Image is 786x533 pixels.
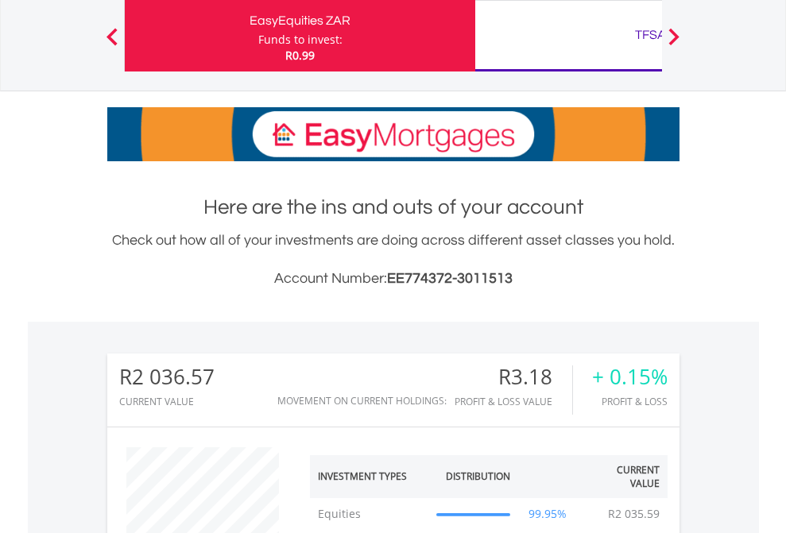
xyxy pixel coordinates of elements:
h3: Account Number: [107,268,680,290]
td: 99.95% [518,498,578,530]
h1: Here are the ins and outs of your account [107,193,680,222]
div: Check out how all of your investments are doing across different asset classes you hold. [107,230,680,290]
div: EasyEquities ZAR [134,10,466,32]
button: Previous [96,36,128,52]
div: Funds to invest: [258,32,343,48]
div: Distribution [446,469,510,483]
div: Profit & Loss [592,396,668,407]
th: Current Value [578,455,668,498]
img: EasyMortage Promotion Banner [107,107,680,161]
div: R2 036.57 [119,365,215,388]
button: Next [658,36,690,52]
th: Investment Types [310,455,429,498]
span: EE774372-3011513 [387,271,513,286]
span: R0.99 [285,48,315,63]
div: R3.18 [455,365,572,388]
div: Profit & Loss Value [455,396,572,407]
div: CURRENT VALUE [119,396,215,407]
td: Equities [310,498,429,530]
div: Movement on Current Holdings: [277,396,447,406]
div: + 0.15% [592,365,668,388]
td: R2 035.59 [600,498,668,530]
